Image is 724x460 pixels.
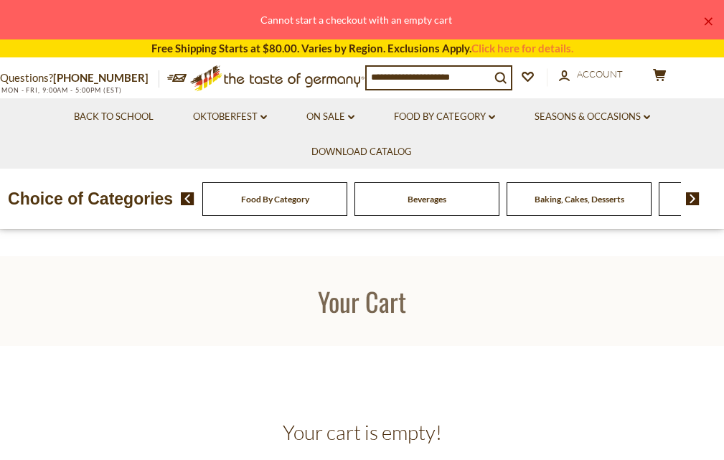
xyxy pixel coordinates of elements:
a: Oktoberfest [193,109,267,125]
a: Baking, Cakes, Desserts [535,194,624,205]
a: Back to School [74,109,154,125]
h1: Your Cart [44,285,680,317]
a: Food By Category [241,194,309,205]
a: Food By Category [394,109,495,125]
a: On Sale [306,109,354,125]
a: Click here for details. [471,42,573,55]
a: [PHONE_NUMBER] [53,71,149,84]
a: × [704,17,713,26]
a: Account [559,67,623,83]
span: Account [577,68,623,80]
a: Seasons & Occasions [535,109,650,125]
h2: Your cart is empty! [11,420,713,445]
div: Cannot start a checkout with an empty cart [11,11,701,28]
a: Download Catalog [311,144,412,160]
img: previous arrow [181,192,194,205]
img: next arrow [686,192,700,205]
a: Beverages [408,194,446,205]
